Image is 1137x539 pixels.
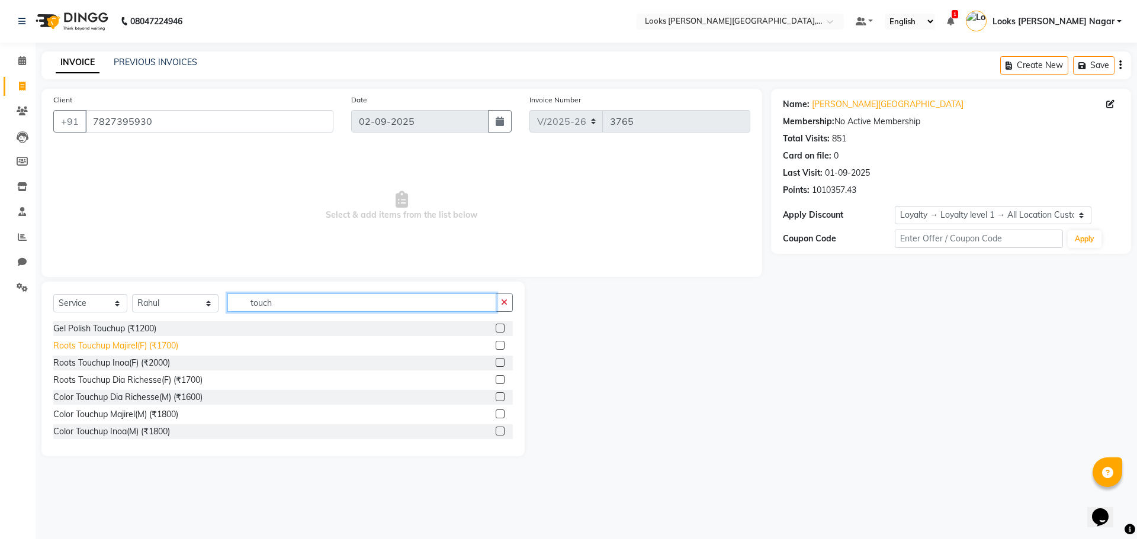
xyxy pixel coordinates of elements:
div: Coupon Code [783,233,895,245]
a: [PERSON_NAME][GEOGRAPHIC_DATA] [812,98,963,111]
div: Color Touchup Dia Richesse(M) (₹1600) [53,391,203,404]
input: Search by Name/Mobile/Email/Code [85,110,333,133]
div: 851 [832,133,846,145]
div: 01-09-2025 [825,167,870,179]
input: Search or Scan [227,293,496,312]
div: Points: [783,184,810,196]
a: PREVIOUS INVOICES [114,57,197,67]
a: INVOICE [56,52,99,73]
div: 0 [834,150,839,162]
div: Membership: [783,115,834,128]
input: Enter Offer / Coupon Code [895,230,1063,248]
div: Name: [783,98,810,111]
label: Client [53,95,72,105]
div: Color Touchup Inoa(M) (₹1800) [53,425,170,438]
span: Select & add items from the list below [53,147,750,265]
div: Last Visit: [783,167,823,179]
button: +91 [53,110,86,133]
button: Save [1073,56,1114,75]
span: 1 [952,10,958,18]
div: 1010357.43 [812,184,856,196]
label: Date [351,95,367,105]
div: Gel Polish Touchup (₹1200) [53,322,156,335]
div: Roots Touchup Dia Richesse(F) (₹1700) [53,374,203,386]
label: Invoice Number [529,95,581,105]
button: Apply [1068,230,1101,248]
a: 1 [947,16,954,27]
div: Card on file: [783,150,831,162]
span: Looks [PERSON_NAME] Nagar [993,15,1114,28]
b: 08047224946 [130,5,182,38]
div: Color Touchup Majirel(M) (₹1800) [53,408,178,421]
img: logo [30,5,111,38]
div: No Active Membership [783,115,1119,128]
img: Looks Kamla Nagar [966,11,987,31]
button: Create New [1000,56,1068,75]
iframe: chat widget [1087,492,1125,527]
div: Apply Discount [783,209,895,221]
div: Roots Touchup Majirel(F) (₹1700) [53,340,178,352]
div: Total Visits: [783,133,830,145]
div: Roots Touchup Inoa(F) (₹2000) [53,357,170,369]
